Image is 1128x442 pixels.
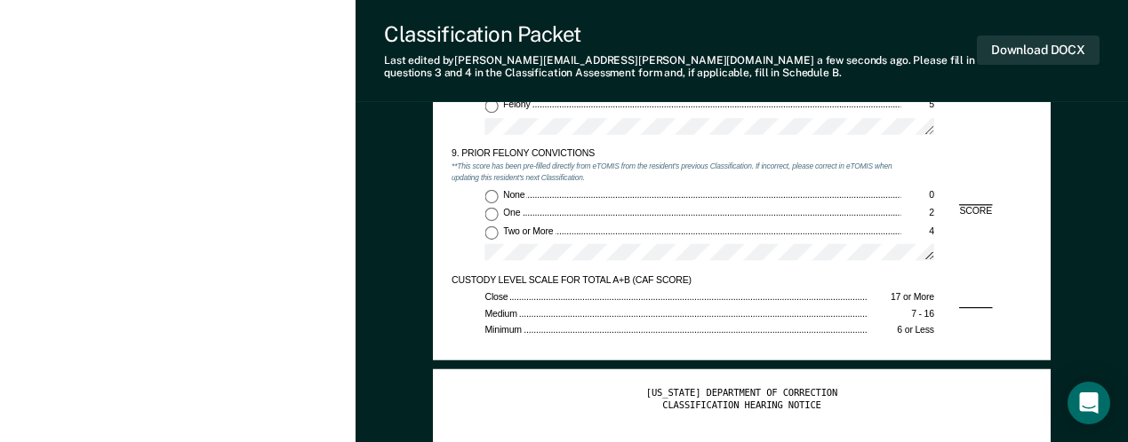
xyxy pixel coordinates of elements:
[484,225,498,239] input: Two or More4
[900,225,933,238] div: 4
[951,206,1001,218] div: SCORE
[452,400,1032,413] div: CLASSIFICATION HEARING NOTICE
[977,36,1100,65] button: Download DOCX
[452,162,892,183] em: **This score has been pre-filled directly from eTOMIS from the resident's previous Classification...
[503,208,522,218] span: One
[1068,382,1110,424] div: Open Intercom Messenger
[503,99,532,110] span: Felony
[384,21,977,47] div: Classification Packet
[384,54,977,80] div: Last edited by [PERSON_NAME][EMAIL_ADDRESS][PERSON_NAME][DOMAIN_NAME] . Please fill in questions ...
[484,291,509,302] span: Close
[817,54,908,67] span: a few seconds ago
[900,208,933,220] div: 2
[484,308,518,319] span: Medium
[503,189,527,200] span: None
[452,274,900,287] div: CUSTODY LEVEL SCALE FOR TOTAL A+B (CAF SCORE)
[868,291,934,304] div: 17 or More
[900,99,933,112] div: 5
[900,189,933,201] div: 0
[951,91,1001,104] div: SCORE
[484,208,498,221] input: One2
[503,225,556,236] span: Two or More
[452,388,1032,400] div: [US_STATE] DEPARTMENT OF CORRECTION
[452,148,900,161] div: 9. PRIOR FELONY CONVICTIONS
[868,325,934,337] div: 6 or Less
[484,99,498,113] input: Felony5
[868,308,934,320] div: 7 - 16
[484,325,524,335] span: Minimum
[484,189,498,202] input: None0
